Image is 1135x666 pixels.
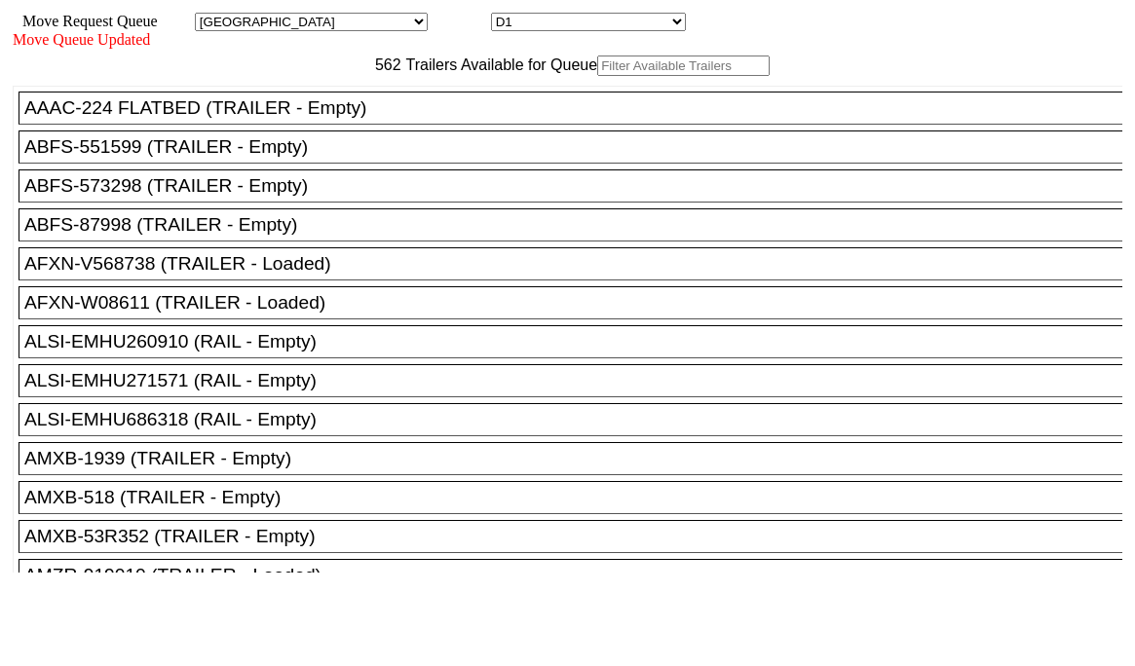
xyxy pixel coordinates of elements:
[24,331,1134,352] div: ALSI-EMHU260910 (RAIL - Empty)
[24,487,1134,508] div: AMXB-518 (TRAILER - Empty)
[24,253,1134,275] div: AFXN-V568738 (TRAILER - Loaded)
[432,13,487,29] span: Location
[24,175,1134,197] div: ABFS-573298 (TRAILER - Empty)
[13,31,150,48] span: Move Queue Updated
[24,97,1134,119] div: AAAC-224 FLATBED (TRAILER - Empty)
[13,13,158,29] span: Move Request Queue
[24,136,1134,158] div: ABFS-551599 (TRAILER - Empty)
[24,448,1134,469] div: AMXB-1939 (TRAILER - Empty)
[401,56,598,73] span: Trailers Available for Queue
[24,409,1134,430] div: ALSI-EMHU686318 (RAIL - Empty)
[24,565,1134,586] div: AMZR-919010 (TRAILER - Loaded)
[24,526,1134,547] div: AMXB-53R352 (TRAILER - Empty)
[24,214,1134,236] div: ABFS-87998 (TRAILER - Empty)
[597,55,770,76] input: Filter Available Trailers
[24,370,1134,391] div: ALSI-EMHU271571 (RAIL - Empty)
[365,56,401,73] span: 562
[24,292,1134,314] div: AFXN-W08611 (TRAILER - Loaded)
[161,13,191,29] span: Area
